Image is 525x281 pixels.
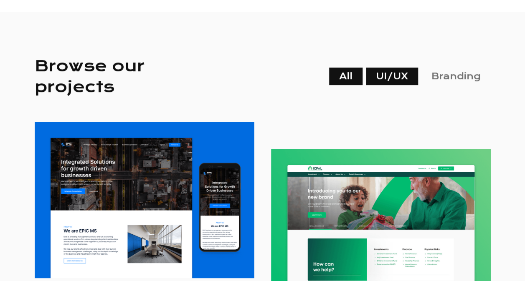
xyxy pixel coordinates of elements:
[421,68,491,85] a: Branding
[35,122,254,278] img: Crafting a modular web experience for an emerging consulting firm
[329,68,363,85] a: All
[366,68,418,85] a: UI/UX
[35,55,203,97] h2: Browse our projects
